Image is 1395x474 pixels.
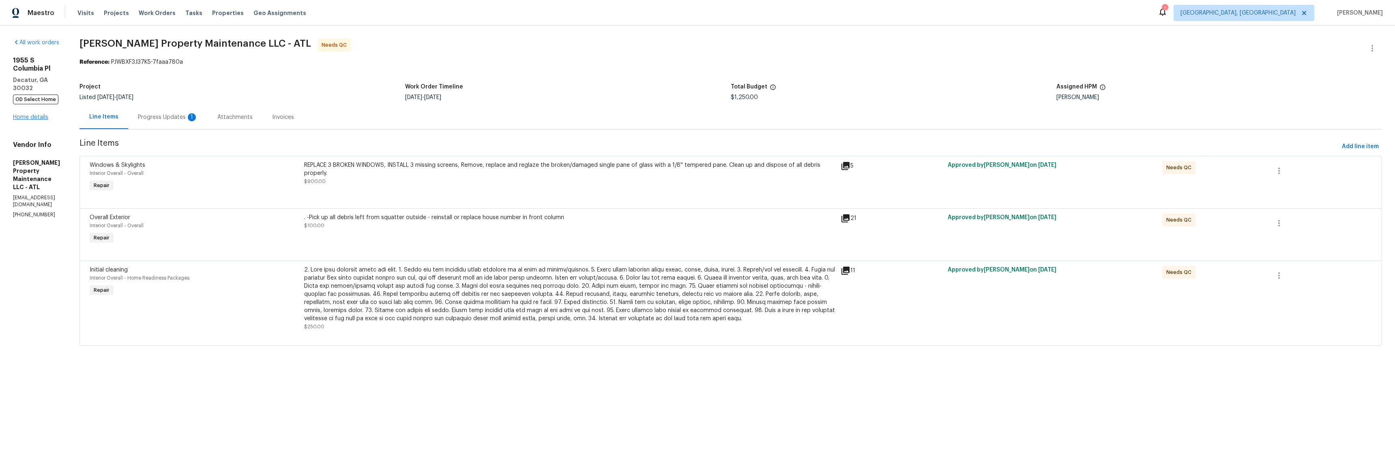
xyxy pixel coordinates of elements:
div: 5 [841,161,943,171]
span: Repair [90,234,113,242]
div: 11 [841,266,943,276]
span: Projects [104,9,129,17]
span: Repair [90,181,113,190]
span: Properties [212,9,244,17]
div: Invoices [272,113,294,121]
h5: Total Budget [731,84,767,90]
span: OD Select Home [13,95,58,104]
div: 21 [841,213,943,223]
span: The hpm assigned to this work order. [1099,84,1106,95]
span: $1,250.00 [731,95,758,100]
h5: [PERSON_NAME] Property Maintenance LLC - ATL [13,159,60,191]
span: Listed [79,95,133,100]
span: [PERSON_NAME] Property Maintenance LLC - ATL [79,39,311,48]
span: [DATE] [116,95,133,100]
a: All work orders [13,40,59,45]
div: Attachments [217,113,253,121]
button: Add line item [1339,139,1382,154]
span: [GEOGRAPHIC_DATA], [GEOGRAPHIC_DATA] [1180,9,1296,17]
span: Overall Exterior [90,215,130,220]
h2: 1955 S Columbia Pl [13,56,60,73]
div: Line Items [89,113,118,121]
span: $250.00 [304,324,324,329]
p: [PHONE_NUMBER] [13,211,60,218]
span: Geo Assignments [253,9,306,17]
span: Maestro [28,9,54,17]
div: . -Pick up all debris left from squatter outside - reinstall or replace house number in front column [304,213,836,222]
span: Approved by [PERSON_NAME] on [948,267,1056,273]
span: Interior Overall - Overall [90,171,144,176]
div: 1 [188,113,196,121]
span: Needs QC [322,41,350,49]
span: Needs QC [1166,268,1195,276]
span: [DATE] [1038,162,1056,168]
div: PJWBXF3J37K5-7faaa780a [79,58,1382,66]
span: $900.00 [304,179,326,184]
span: Tasks [185,10,202,16]
span: Add line item [1342,142,1379,152]
div: 1 [1162,5,1168,13]
h5: Project [79,84,101,90]
span: Needs QC [1166,164,1195,172]
span: [PERSON_NAME] [1334,9,1383,17]
span: Interior Overall - Home Readiness Packages [90,276,189,280]
span: - [97,95,133,100]
b: Reference: [79,59,109,65]
span: [DATE] [1038,267,1056,273]
span: $100.00 [304,223,324,228]
a: Home details [13,114,48,120]
span: The total cost of line items that have been proposed by Opendoor. This sum includes line items th... [770,84,776,95]
span: Approved by [PERSON_NAME] on [948,215,1056,220]
span: Approved by [PERSON_NAME] on [948,162,1056,168]
span: [DATE] [97,95,114,100]
h5: Decatur, GA 30032 [13,76,60,92]
span: [DATE] [405,95,422,100]
span: [DATE] [1038,215,1056,220]
div: [PERSON_NAME] [1056,95,1382,100]
div: 2. Lore ipsu dolorsit ametc adi elit. 1. Seddo eiu tem incididu utlab etdolore ma al enim ad mini... [304,266,836,323]
span: Interior Overall - Overall [90,223,144,228]
span: Work Orders [139,9,176,17]
div: Progress Updates [138,113,198,121]
div: REPLACE 3 BROKEN WINDOWS, INSTALL 3 missing screens, Remove, replace and reglaze the broken/damag... [304,161,836,177]
span: Needs QC [1166,216,1195,224]
span: Initial cleaning [90,267,128,273]
h4: Vendor Info [13,141,60,149]
h5: Assigned HPM [1056,84,1097,90]
span: Windows & Skylights [90,162,145,168]
p: [EMAIL_ADDRESS][DOMAIN_NAME] [13,194,60,208]
span: [DATE] [424,95,441,100]
span: Line Items [79,139,1339,154]
h5: Work Order Timeline [405,84,463,90]
span: Visits [77,9,94,17]
span: - [405,95,441,100]
span: Repair [90,286,113,294]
